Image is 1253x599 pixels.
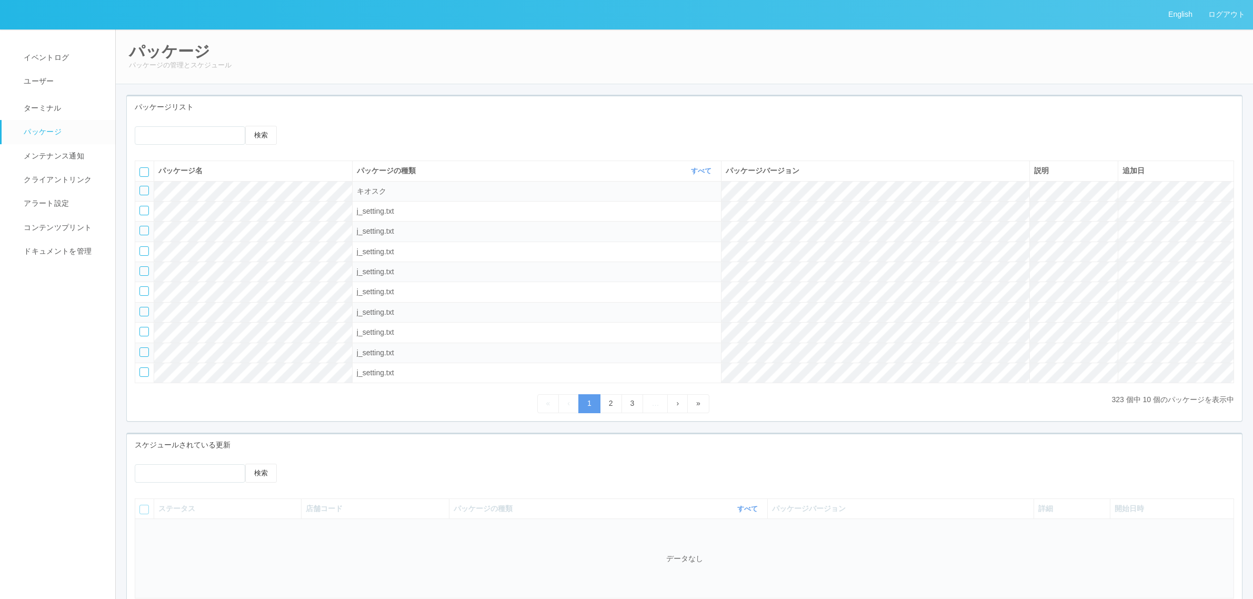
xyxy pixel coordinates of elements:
span: パッケージバージョン [772,504,846,513]
div: ksdpackage.tablefilter.jsetting [357,307,717,318]
h2: パッケージ [129,43,1240,60]
div: ksdpackage.tablefilter.jsetting [357,367,717,378]
span: イベントログ [21,53,69,62]
span: ユーザー [21,77,54,85]
a: メンテナンス通知 [2,144,125,168]
div: ksdpackage.tablefilter.jsetting [357,206,717,217]
span: コンテンツプリント [21,223,92,232]
span: パッケージの種類 [357,165,418,176]
a: アラート設定 [2,192,125,215]
div: パッケージリスト [127,96,1242,118]
div: ksdpackage.tablefilter.jsetting [357,347,717,358]
span: パッケージバージョン [726,166,799,175]
div: ksdpackage.tablefilter.jsetting [357,327,717,338]
a: クライアントリンク [2,168,125,192]
a: 3 [622,394,644,413]
span: パッケージの種類 [454,503,515,514]
a: ドキュメントを管理 [2,239,125,263]
button: 検索 [245,464,277,483]
p: 323 個中 10 個のパッケージを表示中 [1111,394,1234,405]
div: ksdpackage.tablefilter.jsetting [357,286,717,297]
span: メンテナンス通知 [21,152,84,160]
span: アラート設定 [21,199,69,207]
a: Last [687,394,709,413]
a: 1 [578,394,600,413]
p: パッケージの管理とスケジュール [129,60,1240,71]
a: ターミナル [2,94,125,120]
a: すべて [691,167,714,175]
span: ステータス [158,504,195,513]
div: 店舗コード [306,503,444,514]
button: 検索 [245,126,277,145]
a: イベントログ [2,46,125,69]
span: 開始日時 [1115,504,1144,513]
span: Next [676,399,679,407]
div: ksdpackage.tablefilter.jsetting [357,226,717,237]
button: すべて [735,504,763,514]
span: クライアントリンク [21,175,92,184]
a: Next [667,394,688,413]
span: パッケージ [21,127,62,136]
a: すべて [737,505,760,513]
a: コンテンツプリント [2,216,125,239]
a: パッケージ [2,120,125,144]
td: データなし [135,519,1234,598]
div: ksdpackage.tablefilter.kiosk [357,186,717,197]
span: ターミナル [21,104,62,112]
div: 説明 [1034,165,1114,176]
div: ksdpackage.tablefilter.jsetting [357,266,717,277]
span: パッケージ名 [158,166,203,175]
span: Last [696,399,700,407]
a: ユーザー [2,69,125,93]
div: 詳細 [1038,503,1106,514]
div: スケジュールされている更新 [127,434,1242,456]
button: すべて [688,166,717,176]
a: 2 [600,394,622,413]
div: ksdpackage.tablefilter.jsetting [357,246,717,257]
span: 追加日 [1122,166,1145,175]
span: ドキュメントを管理 [21,247,92,255]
